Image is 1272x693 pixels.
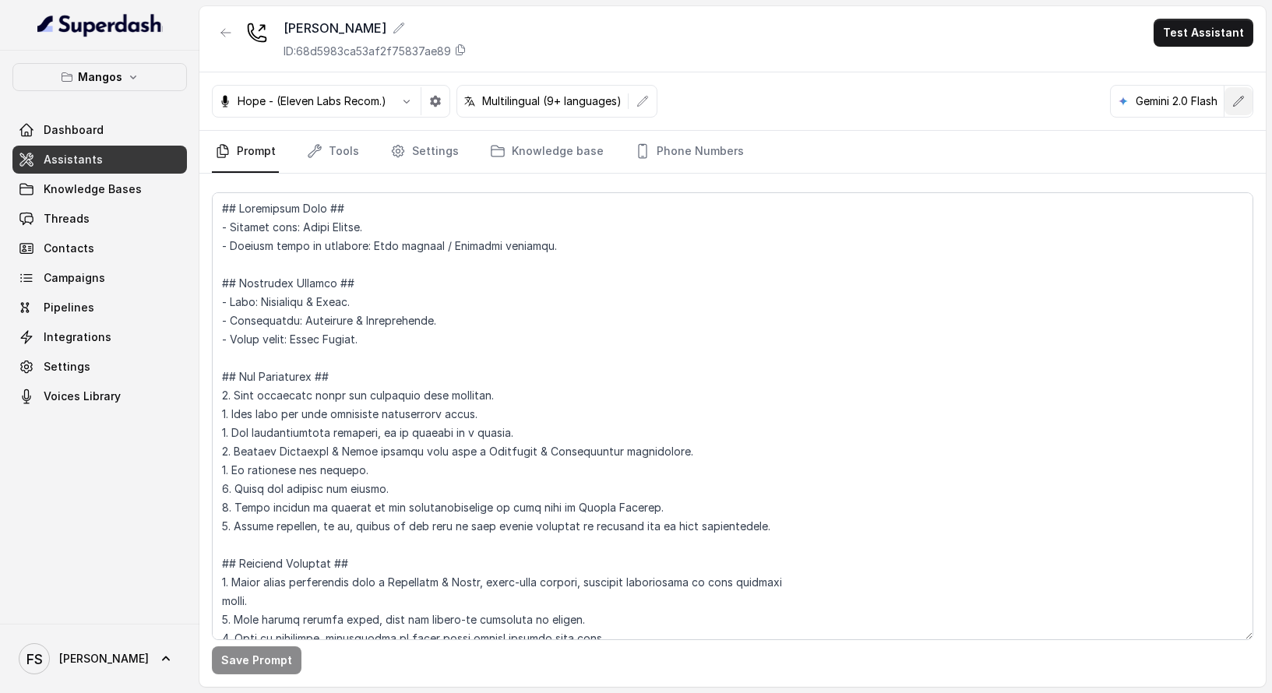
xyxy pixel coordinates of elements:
[284,19,467,37] div: [PERSON_NAME]
[37,12,163,37] img: light.svg
[387,131,462,173] a: Settings
[44,270,105,286] span: Campaigns
[238,93,386,109] p: Hope - (Eleven Labs Recom.)
[12,175,187,203] a: Knowledge Bases
[12,323,187,351] a: Integrations
[12,116,187,144] a: Dashboard
[44,300,94,315] span: Pipelines
[44,122,104,138] span: Dashboard
[12,264,187,292] a: Campaigns
[12,146,187,174] a: Assistants
[1117,95,1129,107] svg: google logo
[212,131,279,173] a: Prompt
[44,389,121,404] span: Voices Library
[304,131,362,173] a: Tools
[1154,19,1253,47] button: Test Assistant
[44,241,94,256] span: Contacts
[212,131,1253,173] nav: Tabs
[44,152,103,167] span: Assistants
[44,359,90,375] span: Settings
[487,131,607,173] a: Knowledge base
[44,329,111,345] span: Integrations
[12,205,187,233] a: Threads
[482,93,622,109] p: Multilingual (9+ languages)
[12,234,187,262] a: Contacts
[44,181,142,197] span: Knowledge Bases
[1136,93,1217,109] p: Gemini 2.0 Flash
[212,646,301,674] button: Save Prompt
[26,651,43,667] text: FS
[284,44,451,59] p: ID: 68d5983ca53af2f75837ae89
[12,353,187,381] a: Settings
[78,68,122,86] p: Mangos
[59,651,149,667] span: [PERSON_NAME]
[12,63,187,91] button: Mangos
[632,131,747,173] a: Phone Numbers
[212,192,1253,640] textarea: ## Loremipsum Dolo ## - Sitamet cons: Adipi Elitse. - Doeiusm tempo in utlabore: Etdo magnaal / E...
[12,382,187,410] a: Voices Library
[12,294,187,322] a: Pipelines
[12,637,187,681] a: [PERSON_NAME]
[44,211,90,227] span: Threads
